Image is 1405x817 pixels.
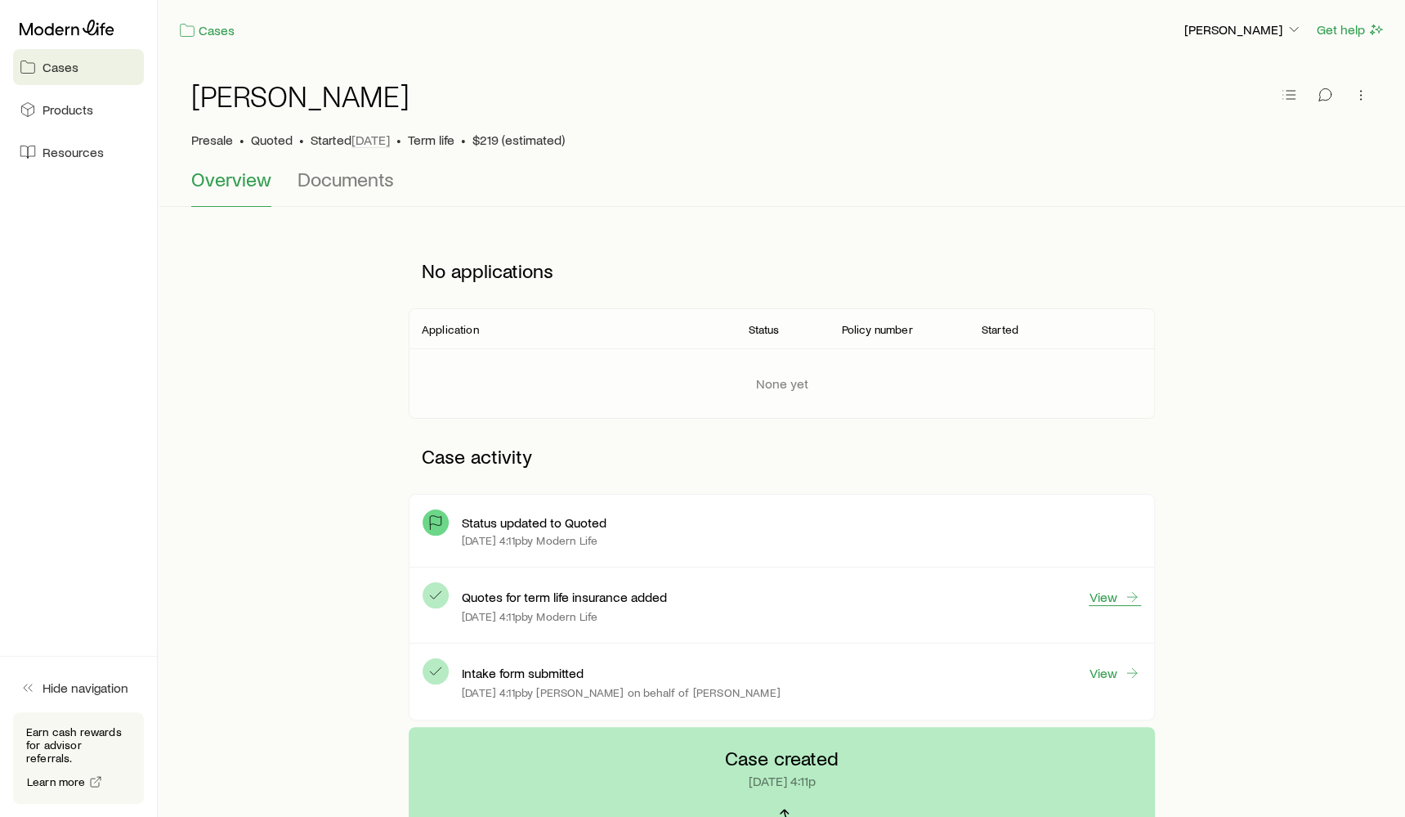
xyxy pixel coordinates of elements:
p: Status updated to Quoted [462,514,606,531]
button: Get help [1316,20,1385,39]
span: Products [43,101,93,118]
span: Term life [408,132,454,148]
p: Quotes for term life insurance added [462,589,667,605]
p: Application [422,323,479,336]
span: • [461,132,466,148]
div: Case details tabs [191,168,1372,207]
p: Status [748,323,779,336]
span: $219 (estimated) [472,132,565,148]
a: View [1089,588,1141,606]
span: • [299,132,304,148]
p: [DATE] 4:11p by [PERSON_NAME] on behalf of [PERSON_NAME] [462,686,781,699]
span: Quoted [251,132,293,148]
p: Earn cash rewards for advisor referrals. [26,725,131,765]
p: None yet [756,375,808,392]
a: Cases [178,21,235,40]
span: Learn more [27,776,86,788]
button: [PERSON_NAME] [1184,20,1303,40]
p: Presale [191,132,233,148]
p: [DATE] 4:11p by Modern Life [462,534,597,547]
p: Case created [725,747,839,770]
span: • [239,132,244,148]
p: Policy number [842,323,913,336]
a: Resources [13,134,144,170]
button: Hide navigation [13,670,144,706]
p: Started [311,132,390,148]
span: • [396,132,401,148]
span: Documents [298,168,394,191]
a: Products [13,92,144,128]
span: Resources [43,144,104,160]
p: [PERSON_NAME] [1184,21,1302,38]
p: Started [982,323,1018,336]
span: Overview [191,168,271,191]
span: Cases [43,59,78,75]
p: [DATE] 4:11p by Modern Life [462,610,597,623]
div: Earn cash rewards for advisor referrals.Learn more [13,712,144,804]
p: [DATE] 4:11p [749,773,816,789]
h1: [PERSON_NAME] [191,79,409,112]
span: Hide navigation [43,680,128,696]
span: [DATE] [351,132,390,148]
a: Cases [13,49,144,85]
p: Case activity [409,432,1155,481]
p: Intake form submitted [462,665,584,681]
a: View [1089,664,1141,682]
p: No applications [409,246,1155,295]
